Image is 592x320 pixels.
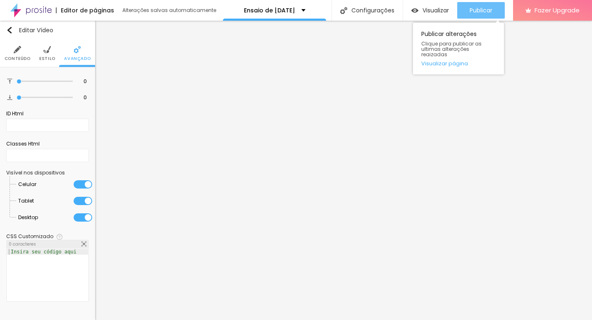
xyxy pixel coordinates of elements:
[95,21,592,320] iframe: Editor
[535,7,580,14] span: Fazer Upgrade
[56,7,114,13] div: Editor de páginas
[14,46,21,53] img: Icone
[403,2,457,19] button: Visualizar
[6,234,53,239] div: CSS Customizado
[39,57,55,61] span: Estilo
[6,27,13,33] img: Icone
[244,7,295,13] p: Ensaio de [DATE]
[18,193,34,209] span: Tablet
[43,46,51,53] img: Icone
[6,110,89,117] div: ID Html
[74,46,81,53] img: Icone
[5,57,31,61] span: Conteúdo
[18,209,38,226] span: Desktop
[457,2,505,19] button: Publicar
[122,8,217,13] div: Alterações salvas automaticamente
[413,23,504,74] div: Publicar alterações
[7,249,80,255] div: Insira seu código aqui
[6,140,89,148] div: Classes Html
[18,176,36,193] span: Celular
[340,7,347,14] img: Icone
[470,7,492,14] span: Publicar
[57,234,62,240] img: Icone
[6,170,89,175] div: Visível nos dispositivos
[6,27,53,33] div: Editar Vídeo
[7,95,12,100] img: Icone
[423,7,449,14] span: Visualizar
[421,61,496,66] a: Visualizar página
[81,241,86,246] img: Icone
[411,7,418,14] img: view-1.svg
[7,240,88,248] div: 0 caracteres
[7,79,12,84] img: Icone
[421,41,496,57] span: Clique para publicar as ultimas alterações reaizadas
[64,57,91,61] span: Avançado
